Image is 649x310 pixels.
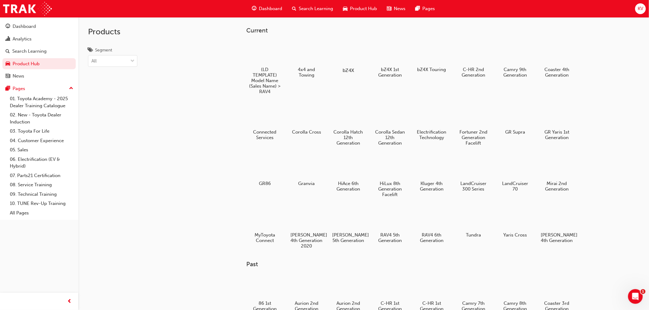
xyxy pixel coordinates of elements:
[374,129,406,146] h5: Corolla Sedan 12th Generation
[247,153,283,188] a: GR86
[455,101,492,148] a: Fortuner 2nd Generation Facelift
[290,129,323,135] h5: Corolla Cross
[7,136,76,146] a: 04. Customer Experience
[7,199,76,208] a: 10. TUNE Rev-Up Training
[638,5,643,12] span: KV
[290,181,323,186] h5: Granvia
[2,33,76,45] a: Analytics
[413,153,450,194] a: Kluger 4th Generation
[350,5,377,12] span: Product Hub
[69,85,73,93] span: up-icon
[539,39,575,80] a: Coaster 4th Generation
[539,101,575,142] a: GR Yaris 1st Generation
[330,39,367,74] a: bZ4X
[539,204,575,245] a: [PERSON_NAME] 4th Generation
[247,2,287,15] a: guage-iconDashboard
[130,57,135,65] span: down-icon
[497,153,534,194] a: LandCruiser 70
[247,101,283,142] a: Connected Services
[416,67,448,72] h5: bZ4X Touring
[541,129,573,140] h5: GR Yaris 1st Generation
[13,85,25,92] div: Pages
[416,129,448,140] h5: Electrification Technology
[6,74,10,79] span: news-icon
[7,145,76,155] a: 05. Sales
[455,204,492,240] a: Tundra
[7,110,76,127] a: 02. New - Toyota Dealer Induction
[343,5,348,13] span: car-icon
[499,181,531,192] h5: LandCruiser 70
[541,67,573,78] h5: Coaster 4th Generation
[457,129,490,146] h5: Fortuner 2nd Generation Facelift
[338,2,382,15] a: car-iconProduct Hub
[6,36,10,42] span: chart-icon
[372,39,409,80] a: bZ4X 1st Generation
[259,5,282,12] span: Dashboard
[6,86,10,92] span: pages-icon
[330,204,367,245] a: [PERSON_NAME] 5th Generation
[67,298,72,305] span: prev-icon
[416,181,448,192] h5: Kluger 4th Generation
[288,39,325,80] a: 4x4 and Towing
[2,70,76,82] a: News
[247,39,283,96] a: (LD TEMPLATE) Model Name (Sales Name) > RAV4
[332,232,364,243] h5: [PERSON_NAME] 5th Generation
[290,232,323,249] h5: [PERSON_NAME] 4th Generation 2020
[247,261,595,268] h3: Past
[2,83,76,94] button: Pages
[292,5,297,13] span: search-icon
[457,181,490,192] h5: LandCruiser 300 Series
[332,129,364,146] h5: Corolla Hatch 12th Generation
[457,67,490,78] h5: C-HR 2nd Generation
[387,5,392,13] span: news-icon
[287,2,338,15] a: search-iconSearch Learning
[497,101,534,137] a: GR Supra
[455,153,492,194] a: LandCruiser 300 Series
[247,204,283,245] a: MyToyota Connect
[2,21,76,32] a: Dashboard
[13,23,36,30] div: Dashboard
[539,153,575,194] a: Mirai 2nd Generation
[416,232,448,243] h5: RAV4 6th Generation
[288,153,325,188] a: Granvia
[7,127,76,136] a: 03. Toyota For Life
[7,208,76,218] a: All Pages
[2,58,76,70] a: Product Hub
[88,27,137,37] h2: Products
[88,48,93,53] span: tags-icon
[2,20,76,83] button: DashboardAnalyticsSearch LearningProduct HubNews
[372,101,409,148] a: Corolla Sedan 12th Generation
[12,48,47,55] div: Search Learning
[628,289,643,304] iframe: Intercom live chat
[3,2,52,16] img: Trak
[372,204,409,245] a: RAV4 5th Generation
[497,204,534,240] a: Yaris Cross
[249,67,281,94] h5: (LD TEMPLATE) Model Name (Sales Name) > RAV4
[413,101,450,142] a: Electrification Technology
[374,67,406,78] h5: bZ4X 1st Generation
[249,232,281,243] h5: MyToyota Connect
[6,24,10,29] span: guage-icon
[411,2,440,15] a: pages-iconPages
[394,5,406,12] span: News
[288,101,325,137] a: Corolla Cross
[332,181,364,192] h5: HiAce 6th Generation
[7,94,76,110] a: 01. Toyota Academy - 2025 Dealer Training Catalogue
[2,46,76,57] a: Search Learning
[330,153,367,194] a: HiAce 6th Generation
[382,2,411,15] a: news-iconNews
[374,232,406,243] h5: RAV4 5th Generation
[7,180,76,190] a: 08. Service Training
[541,232,573,243] h5: [PERSON_NAME] 4th Generation
[288,204,325,251] a: [PERSON_NAME] 4th Generation 2020
[13,73,24,80] div: News
[249,129,281,140] h5: Connected Services
[331,67,365,73] h5: bZ4X
[499,129,531,135] h5: GR Supra
[457,232,490,238] h5: Tundra
[416,5,420,13] span: pages-icon
[499,67,531,78] h5: Camry 9th Generation
[7,171,76,180] a: 07. Parts21 Certification
[372,153,409,199] a: HiLux 8th Generation Facelift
